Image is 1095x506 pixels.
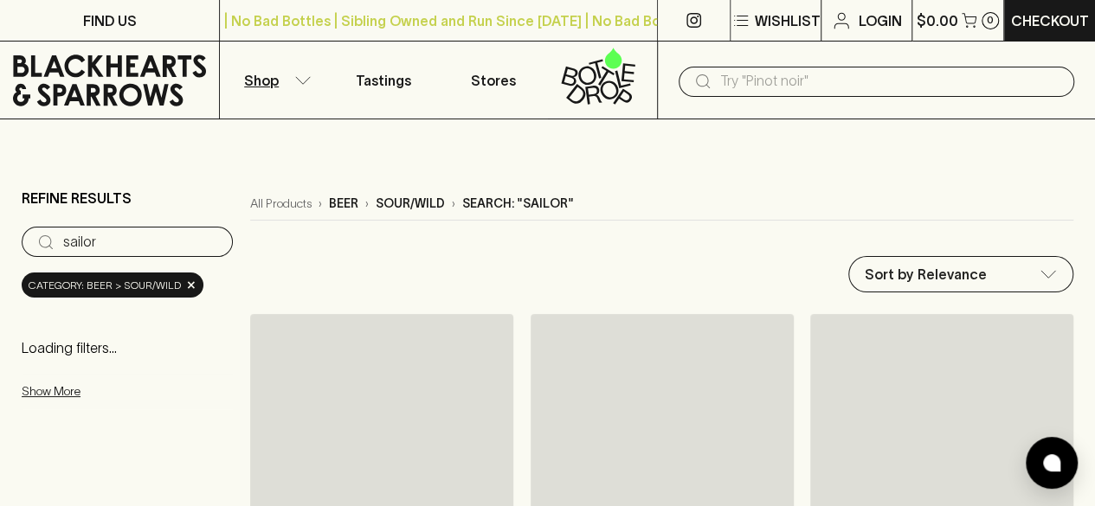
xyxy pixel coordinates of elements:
[462,195,574,213] p: Search: "sailor"
[1011,10,1089,31] p: Checkout
[755,10,821,31] p: Wishlist
[220,42,329,118] button: Shop
[22,374,248,409] button: Show More
[471,70,516,91] p: Stores
[452,195,455,213] p: ›
[83,10,137,31] p: FIND US
[22,337,233,358] p: Loading filters...
[439,42,548,118] a: Stores
[329,42,438,118] a: Tastings
[376,195,445,213] p: sour/wild
[250,195,312,213] a: All Products
[987,16,994,25] p: 0
[356,70,411,91] p: Tastings
[849,257,1072,291] div: Sort by Relevance
[329,195,358,213] p: beer
[186,276,196,294] span: ×
[917,10,958,31] p: $0.00
[63,228,219,256] input: Try “Pinot noir”
[1043,454,1060,471] img: bubble-icon
[865,264,987,285] p: Sort by Relevance
[859,10,902,31] p: Login
[244,70,279,91] p: Shop
[365,195,369,213] p: ›
[319,195,322,213] p: ›
[720,67,1060,95] input: Try "Pinot noir"
[29,277,181,294] span: Category: beer > sour/wild
[22,188,132,208] p: Refine Results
